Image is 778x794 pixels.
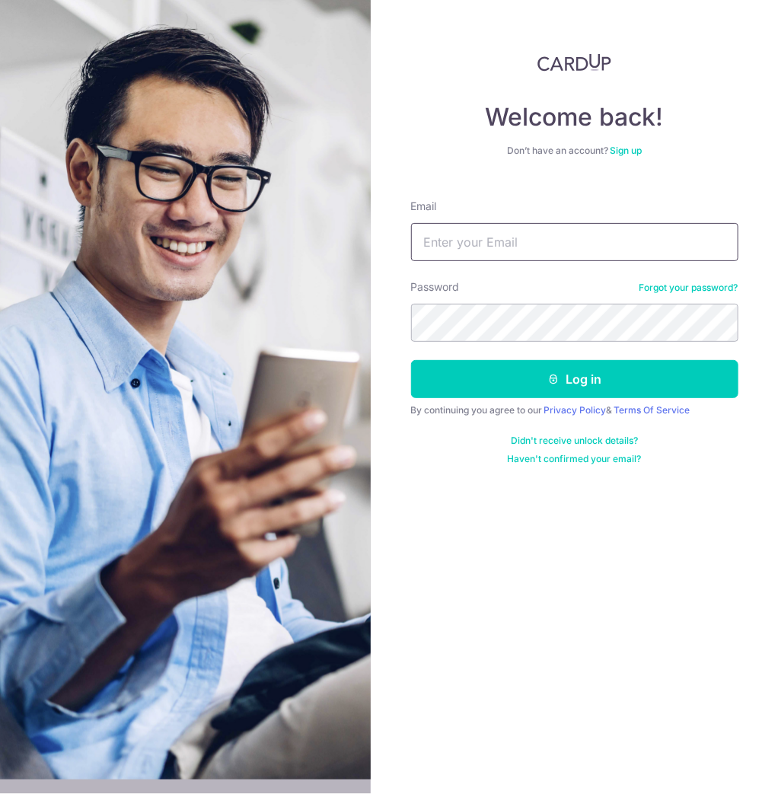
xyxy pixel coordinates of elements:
div: Don’t have an account? [411,145,738,157]
a: Forgot your password? [639,282,738,294]
label: Password [411,279,460,295]
h4: Welcome back! [411,102,738,132]
label: Email [411,199,437,214]
button: Log in [411,360,738,398]
img: CardUp Logo [537,53,612,72]
input: Enter your Email [411,223,738,261]
a: Haven't confirmed your email? [508,453,642,465]
a: Sign up [610,145,642,156]
a: Didn't receive unlock details? [511,435,638,447]
div: By continuing you agree to our & [411,404,738,416]
a: Privacy Policy [544,404,607,416]
a: Terms Of Service [614,404,690,416]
